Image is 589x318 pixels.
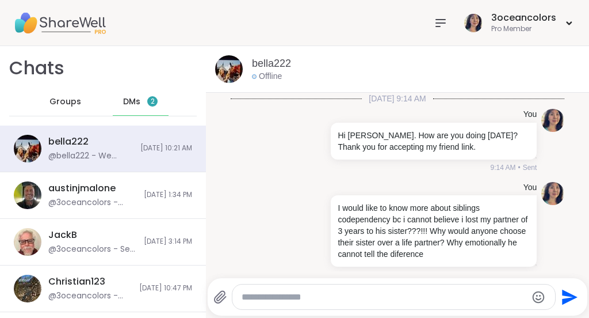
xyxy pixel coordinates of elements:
[490,162,515,173] span: 9:14 AM
[140,143,192,153] span: [DATE] 10:21 AM
[144,237,192,247] span: [DATE] 3:14 PM
[14,3,106,43] img: ShareWell Nav Logo
[215,55,243,83] img: https://sharewell-space-live.sfo3.digitaloceanspaces.com/user-generated/c3c096e7-2862-42fc-97ba-d...
[144,190,192,200] span: [DATE] 1:34 PM
[523,270,537,280] span: Sent
[362,93,433,104] span: [DATE] 9:14 AM
[252,56,291,71] a: bella222
[556,284,582,310] button: Send
[48,135,89,148] div: bella222
[464,14,483,32] img: 3oceancolors
[48,229,77,241] div: JackB
[48,182,116,195] div: austinjmalone
[242,291,526,303] textarea: Type your message
[541,182,564,205] img: https://sharewell-space-live.sfo3.digitaloceanspaces.com/user-generated/6539672a-139e-4881-af8c-c...
[48,244,137,255] div: @3oceancolors - See you [DATE] Jack 👋 🥰
[523,109,537,120] h4: You
[541,109,564,132] img: https://sharewell-space-live.sfo3.digitaloceanspaces.com/user-generated/6539672a-139e-4881-af8c-c...
[338,130,530,153] p: Hi [PERSON_NAME]. How are you doing [DATE]? Thank you for accepting my friend link.
[518,270,520,280] span: •
[14,135,41,162] img: https://sharewell-space-live.sfo3.digitaloceanspaces.com/user-generated/c3c096e7-2862-42fc-97ba-d...
[490,270,515,280] span: 9:17 AM
[49,96,81,108] span: Groups
[151,97,155,107] span: 2
[518,162,520,173] span: •
[123,96,140,108] span: DMs
[48,150,133,162] div: @bella222 - We definitely need to catch up!
[48,275,105,288] div: Christian123
[48,197,137,209] div: @3oceancolors - What do you imagine when you think of [US_STATE]?
[139,283,192,293] span: [DATE] 10:47 PM
[252,71,282,82] div: Offline
[14,228,41,256] img: https://sharewell-space-live.sfo3.digitaloceanspaces.com/user-generated/3c5f9f08-1677-4a94-921c-3...
[523,162,537,173] span: Sent
[531,290,545,304] button: Emoji picker
[338,202,530,260] p: I would like to know more about siblings codependency bc i cannot believe i lost my partner of 3 ...
[491,12,556,24] div: 3oceancolors
[14,181,41,209] img: https://sharewell-space-live.sfo3.digitaloceanspaces.com/user-generated/adba3a35-525d-4c1d-b635-b...
[523,182,537,194] h4: You
[14,275,41,302] img: https://sharewell-space-live.sfo3.digitaloceanspaces.com/user-generated/b375dc7f-20d1-43ef-bb86-1...
[491,24,556,34] div: Pro Member
[48,290,132,302] div: @3oceancolors - [PERSON_NAME], do you know [PERSON_NAME]?
[9,55,64,81] h1: Chats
